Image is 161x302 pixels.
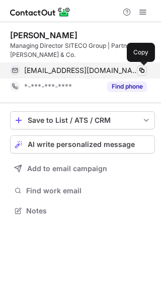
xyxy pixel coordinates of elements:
span: [EMAIL_ADDRESS][DOMAIN_NAME] [24,66,139,75]
span: Notes [26,206,151,215]
img: ContactOut v5.3.10 [10,6,70,18]
div: [PERSON_NAME] [10,30,77,40]
span: Add to email campaign [27,165,107,173]
button: AI write personalized message [10,135,155,154]
button: Find work email [10,184,155,198]
span: AI write personalized message [28,140,135,148]
button: save-profile-one-click [10,111,155,129]
button: Add to email campaign [10,160,155,178]
div: Save to List / ATS / CRM [28,116,137,124]
div: Managing Director SITECO Group | Partner [PERSON_NAME] & Co. [10,41,155,59]
button: Reveal Button [107,82,147,92]
button: Notes [10,204,155,218]
span: Find work email [26,186,151,195]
